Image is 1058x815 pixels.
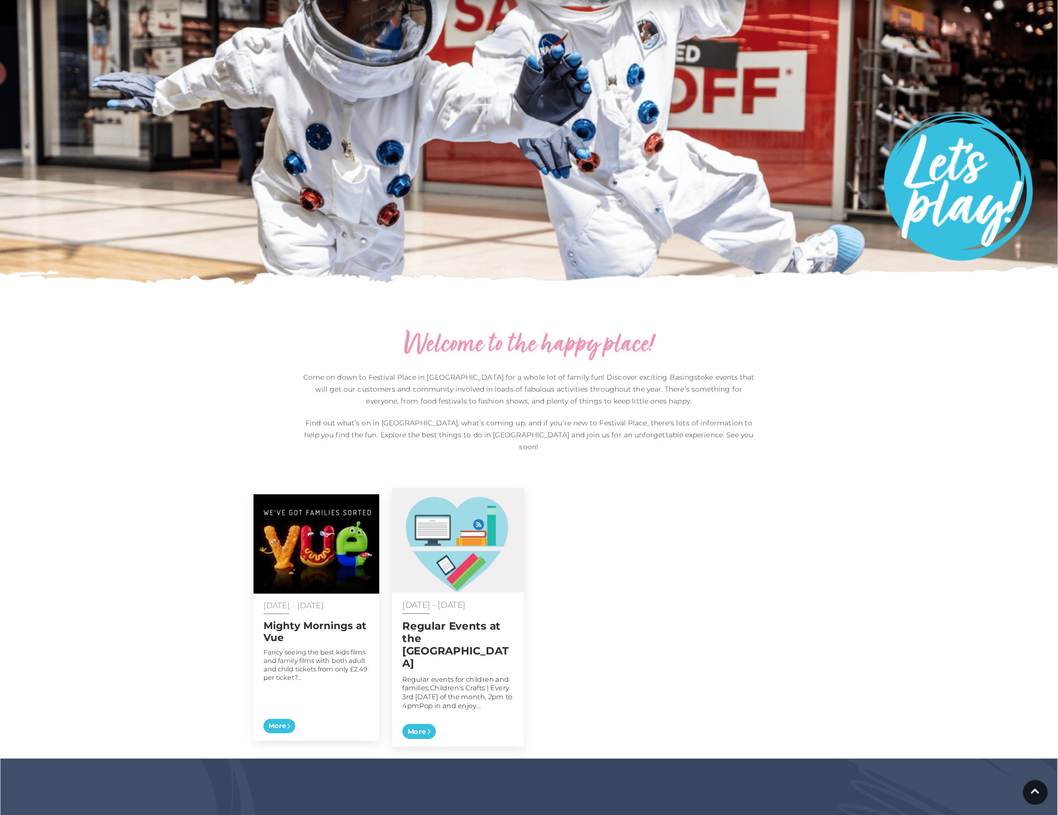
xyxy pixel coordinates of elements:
p: Come on down to Festival Place in [GEOGRAPHIC_DATA] for a whole lot of family fun! Discover excit... [300,371,758,407]
p: [DATE] - [DATE] [264,601,369,610]
p: Fancy seeing the best kids films and family films with both adult and child tickets from only £2.... [264,649,369,682]
p: Regular events for children and families:Children's Crafts | Every 3rd [DATE] of the month, 2pm t... [403,675,514,711]
a: [DATE] - [DATE] Mighty Mornings at Vue Fancy seeing the best kids films and family films with bot... [254,494,379,741]
p: Find out what’s on in [GEOGRAPHIC_DATA], what’s coming up, and if you’re new to Festival Place, t... [300,417,758,453]
h2: Mighty Mornings at Vue [264,620,369,644]
span: More [264,719,295,734]
h2: Regular Events at the [GEOGRAPHIC_DATA] [403,620,514,670]
p: [DATE] - [DATE] [403,600,514,609]
a: [DATE] - [DATE] Regular Events at the [GEOGRAPHIC_DATA] Regular events for children and families:... [392,489,525,747]
h2: Welcome to the happy place! [300,329,758,361]
span: More [403,724,436,739]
